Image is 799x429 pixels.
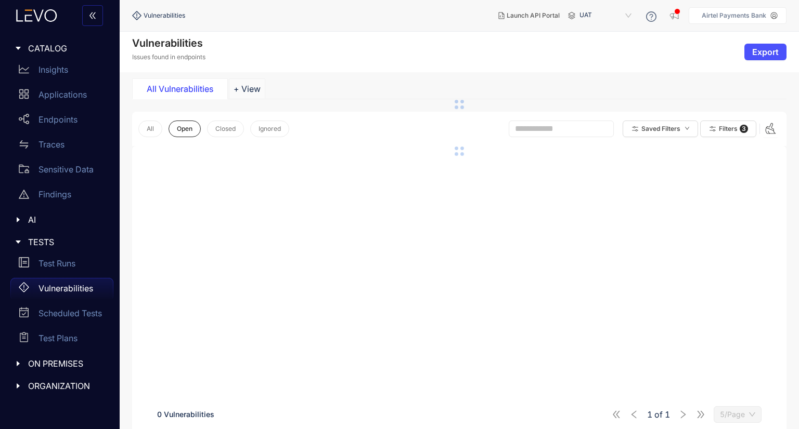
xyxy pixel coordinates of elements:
p: Findings [38,190,71,199]
a: Vulnerabilities [10,278,113,303]
button: Filters 3 [700,120,756,137]
span: 0 Vulnerabilities [157,410,214,419]
a: Insights [10,59,113,84]
span: caret-right [15,382,22,390]
h4: Vulnerabilities [132,37,205,49]
span: 1 [647,410,652,419]
span: caret-right [15,238,22,246]
a: Test Runs [10,253,113,278]
span: TESTS [28,237,105,247]
span: double-left [88,11,97,21]
span: down [685,126,690,131]
div: CATALOG [6,37,113,59]
span: CATALOG [28,44,105,53]
button: Saved Filtersdown [623,120,698,137]
div: AI [6,209,113,231]
a: Scheduled Tests [10,303,113,328]
span: Open [177,125,192,132]
span: Export [752,47,779,57]
p: Test Plans [38,333,78,343]
p: Scheduled Tests [38,309,102,318]
div: TESTS [6,231,113,253]
p: Test Runs [38,259,75,268]
span: caret-right [15,45,22,52]
div: ORGANIZATION [6,375,113,397]
p: Vulnerabilities [38,284,93,293]
span: Launch API Portal [507,12,560,19]
button: Open [169,120,201,137]
span: caret-right [15,360,22,367]
p: Applications [38,90,87,99]
span: 1 [665,410,670,419]
button: double-left [82,5,103,26]
span: All [147,125,154,132]
span: UAT [579,7,634,24]
span: AI [28,215,105,224]
div: ON PREMISES [6,353,113,374]
span: Ignored [259,125,281,132]
span: ORGANIZATION [28,381,105,391]
span: 5/Page [720,407,755,422]
p: Airtel Payments Bank [702,12,766,19]
span: swap [19,139,29,150]
span: Filters [719,125,738,132]
button: Launch API Portal [490,7,568,24]
button: All [138,120,162,137]
button: Export [744,44,787,60]
a: Traces [10,134,113,159]
button: Add tab [229,78,265,99]
span: Vulnerabilities [144,12,185,19]
span: 3 [740,125,748,133]
span: ON PREMISES [28,359,105,368]
p: Insights [38,65,68,74]
a: Sensitive Data [10,159,113,184]
p: Sensitive Data [38,165,94,174]
button: Closed [207,120,244,137]
div: All Vulnerabilities [141,84,219,93]
p: Issues found in endpoints [132,53,205,61]
a: Test Plans [10,328,113,353]
a: Endpoints [10,109,113,134]
span: of [647,410,670,419]
span: caret-right [15,216,22,223]
span: warning [19,189,29,199]
a: Findings [10,184,113,209]
a: Applications [10,84,113,109]
p: Endpoints [38,115,78,124]
span: Closed [215,125,236,132]
p: Traces [38,140,65,149]
button: Ignored [250,120,289,137]
span: Saved Filters [641,125,680,132]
